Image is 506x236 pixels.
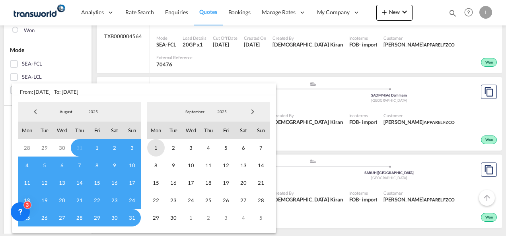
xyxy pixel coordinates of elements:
md-select: Year: 2025 [208,106,235,118]
span: Mon [18,122,36,139]
span: Wed [182,122,200,139]
span: Wed [53,122,71,139]
span: Sun [123,122,141,139]
span: Sat [235,122,252,139]
span: Mon [147,122,165,139]
span: From: [DATE] To: [DATE] [12,83,276,95]
span: Tue [36,122,53,139]
span: 2025 [80,109,106,114]
span: Next Month [245,104,261,120]
md-select: Month: September [181,106,208,118]
span: Sun [252,122,270,139]
span: Previous Month [27,104,43,120]
span: Fri [88,122,106,139]
span: Thu [71,122,88,139]
span: 2025 [209,109,235,114]
span: September [182,109,208,114]
span: Fri [217,122,235,139]
md-select: Year: 2025 [80,106,107,118]
span: Tue [165,122,182,139]
md-select: Month: August [53,106,80,118]
span: Thu [200,122,217,139]
span: August [53,109,79,114]
span: Sat [106,122,123,139]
